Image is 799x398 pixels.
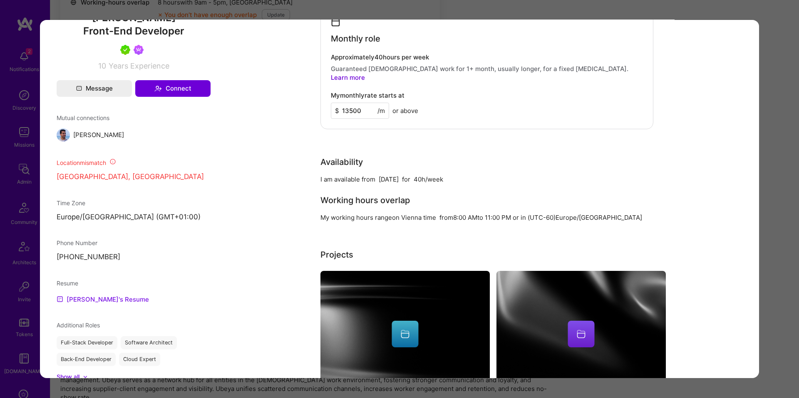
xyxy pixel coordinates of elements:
div: Full-Stack Developer [57,337,117,350]
span: Phone Number [57,240,97,247]
div: Availability [320,156,363,168]
span: $ [335,106,339,115]
div: [DATE] [379,175,399,184]
img: cover [320,271,490,398]
i: icon Mail [76,86,82,91]
i: icon Calendar [331,17,340,27]
div: modal [40,20,759,378]
span: from in (UTC -60 ) Europe/[GEOGRAPHIC_DATA] [439,214,642,221]
p: Europe/[GEOGRAPHIC_DATA] (GMT+01:00 ) [57,212,211,222]
div: Show all [57,373,79,381]
span: 8:00 AM to 11:00 PM or [453,214,519,221]
div: for [402,175,410,184]
span: Years Experience [109,61,169,70]
img: cover [496,271,666,398]
div: 40 [414,175,422,184]
div: Working hours overlap [320,194,410,206]
span: Time Zone [57,199,85,206]
h4: My monthly rate starts at [331,92,404,99]
div: Cloud Expert [119,353,160,366]
div: Back-End Developer [57,353,116,366]
button: Connect [135,80,211,97]
div: Software Architect [121,337,177,350]
h4: Monthly role [331,34,380,44]
img: A.Teamer in Residence [120,45,130,55]
div: My working hours range on Vienna time [320,213,436,222]
a: [PERSON_NAME]'s Resume [57,295,149,305]
div: Projects [320,248,353,261]
img: Gonçalo Peres [57,128,70,142]
span: Additional Roles [57,322,100,329]
p: [PHONE_NUMBER] [57,253,211,263]
p: Guaranteed [DEMOGRAPHIC_DATA] work for 1+ month, usually longer, for a fixed [MEDICAL_DATA]. [331,64,643,82]
button: Message [57,80,132,97]
span: Mutual connections [57,113,211,122]
span: Resume [57,280,78,287]
span: [PERSON_NAME] [73,131,124,140]
a: Learn more [331,74,365,81]
span: Front-End Developer [83,25,184,37]
img: Resume [57,296,63,303]
img: Been on Mission [134,45,144,55]
input: XXX [331,103,389,119]
div: Location mismatch [57,158,211,167]
div: h/week [422,175,443,184]
h4: Approximately 40 hours per week [331,54,643,61]
span: 10 [98,61,106,70]
i: icon Connect [154,85,162,92]
span: /m [377,106,385,115]
div: I am available from [320,175,375,184]
span: or above [392,106,418,115]
p: [GEOGRAPHIC_DATA], [GEOGRAPHIC_DATA] [57,172,211,182]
